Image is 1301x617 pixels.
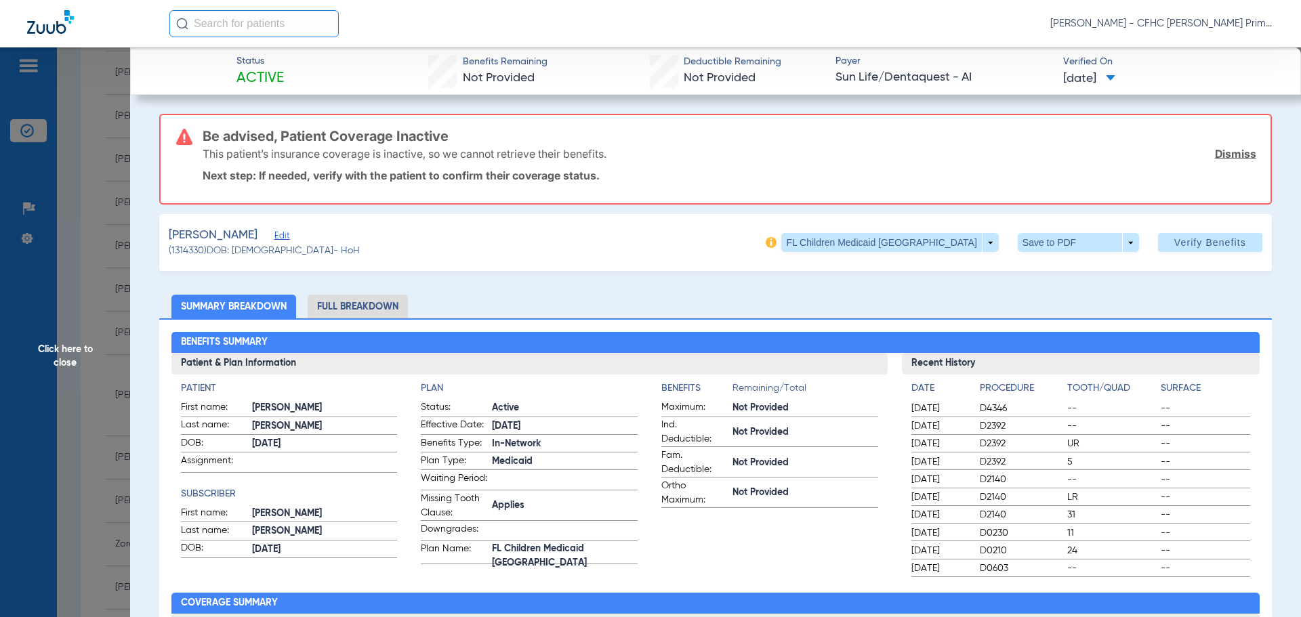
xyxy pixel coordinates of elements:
[171,353,888,375] h3: Patient & Plan Information
[203,147,606,161] p: This patient’s insurance coverage is inactive, so we cannot retrieve their benefits.
[980,419,1062,433] span: D2392
[421,418,487,434] span: Effective Date:
[911,490,968,504] span: [DATE]
[181,454,247,472] span: Assignment:
[1050,17,1274,30] span: [PERSON_NAME] - CFHC [PERSON_NAME] Primary Care Dental
[171,593,1260,614] h2: Coverage Summary
[171,332,1260,354] h2: Benefits Summary
[181,418,247,434] span: Last name:
[27,10,74,34] img: Zuub Logo
[661,479,728,507] span: Ortho Maximum:
[911,402,968,415] span: [DATE]
[1067,381,1157,400] app-breakdown-title: Tooth/Quad
[1161,455,1250,469] span: --
[911,381,968,396] h4: Date
[1018,233,1139,252] button: Save to PDF
[911,419,968,433] span: [DATE]
[181,487,398,501] h4: Subscriber
[181,436,247,452] span: DOB:
[661,381,732,396] h4: Benefits
[911,437,968,450] span: [DATE]
[1067,419,1157,433] span: --
[492,498,638,513] span: Applies
[463,55,548,69] span: Benefits Remaining
[980,381,1062,400] app-breakdown-title: Procedure
[980,402,1062,415] span: D4346
[421,400,487,417] span: Status:
[169,244,360,258] span: (1314330) DOB: [DEMOGRAPHIC_DATA] - HoH
[1161,561,1250,575] span: --
[1063,55,1279,69] span: Verified On
[1233,552,1301,617] iframe: Chat Widget
[492,419,638,433] span: [DATE]
[181,400,247,417] span: First name:
[980,508,1062,522] span: D2140
[1067,561,1157,575] span: --
[252,401,398,415] span: [PERSON_NAME]
[236,69,284,88] span: Active
[1161,490,1250,504] span: --
[1067,508,1157,522] span: 31
[1067,455,1157,469] span: 5
[732,486,878,500] span: Not Provided
[1067,381,1157,396] h4: Tooth/Quad
[492,454,638,469] span: Medicaid
[1067,473,1157,486] span: --
[169,227,257,244] span: [PERSON_NAME]
[980,381,1062,396] h4: Procedure
[911,473,968,486] span: [DATE]
[911,526,968,540] span: [DATE]
[661,448,728,477] span: Fam. Deductible:
[421,436,487,452] span: Benefits Type:
[181,506,247,522] span: First name:
[236,54,284,68] span: Status
[176,18,188,30] img: Search Icon
[463,72,535,84] span: Not Provided
[421,522,487,540] span: Downgrades:
[902,353,1260,375] h3: Recent History
[1161,473,1250,486] span: --
[732,381,878,400] span: Remaining/Total
[980,544,1062,557] span: D0210
[1161,402,1250,415] span: --
[181,524,247,540] span: Last name:
[274,231,287,244] span: Edit
[1161,526,1250,540] span: --
[308,295,408,318] li: Full Breakdown
[181,381,398,396] h4: Patient
[661,400,728,417] span: Maximum:
[1174,237,1246,248] span: Verify Benefits
[1161,437,1250,450] span: --
[421,381,638,396] h4: Plan
[911,544,968,557] span: [DATE]
[1158,233,1262,252] button: Verify Benefits
[732,401,878,415] span: Not Provided
[835,54,1052,68] span: Payer
[1161,508,1250,522] span: --
[1161,544,1250,557] span: --
[181,541,247,557] span: DOB:
[252,524,398,538] span: [PERSON_NAME]
[169,10,339,37] input: Search for patients
[911,561,968,575] span: [DATE]
[980,526,1062,540] span: D0230
[252,419,398,433] span: [PERSON_NAME]
[203,169,1256,182] p: Next step: If needed, verify with the patient to confirm their coverage status.
[980,437,1062,450] span: D2392
[781,233,998,252] button: FL Children Medicaid [GEOGRAPHIC_DATA]
[684,55,781,69] span: Deductible Remaining
[1161,381,1250,396] h4: Surface
[492,437,638,451] span: In-Network
[203,129,1256,143] h3: Be advised, Patient Coverage Inactive
[911,455,968,469] span: [DATE]
[252,507,398,521] span: [PERSON_NAME]
[1067,437,1157,450] span: UR
[421,542,487,563] span: Plan Name:
[732,425,878,440] span: Not Provided
[1215,147,1256,161] a: Dismiss
[492,401,638,415] span: Active
[176,129,192,145] img: error-icon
